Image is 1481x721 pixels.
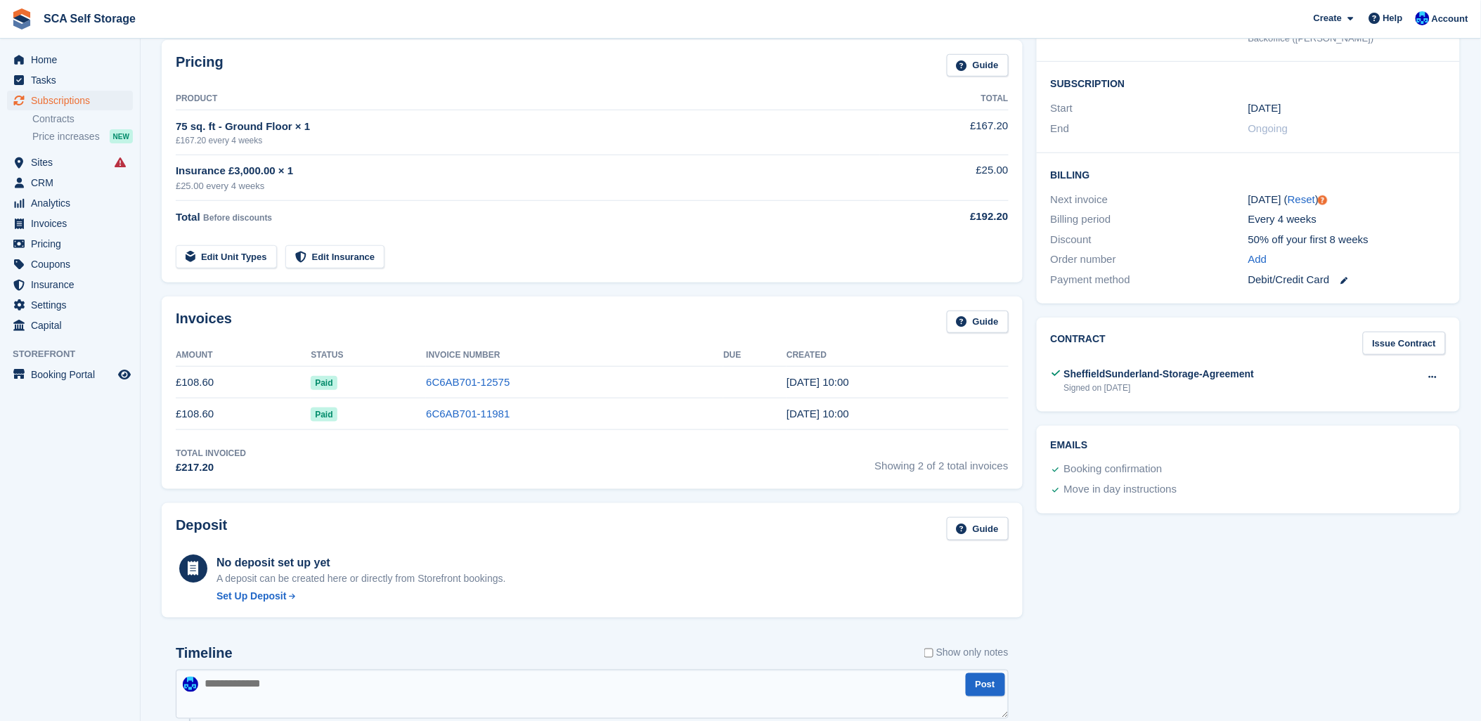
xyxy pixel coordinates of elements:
a: Edit Insurance [285,245,385,268]
a: Set Up Deposit [216,589,506,604]
a: Guide [947,311,1009,334]
a: Contracts [32,112,133,126]
div: Signed on [DATE] [1064,382,1255,394]
h2: Invoices [176,311,232,334]
td: £108.60 [176,398,311,430]
span: Analytics [31,193,115,213]
div: £217.20 [176,460,246,476]
span: Showing 2 of 2 total invoices [875,447,1009,476]
a: menu [7,50,133,70]
a: menu [7,234,133,254]
th: Amount [176,344,311,367]
div: Billing period [1051,212,1248,228]
a: Issue Contract [1363,332,1446,355]
span: Total [176,211,200,223]
div: 75 sq. ft - Ground Floor × 1 [176,119,880,135]
span: Tasks [31,70,115,90]
div: Start [1051,100,1248,117]
a: menu [7,214,133,233]
td: £167.20 [880,110,1009,155]
a: Guide [947,517,1009,540]
div: No deposit set up yet [216,554,506,571]
h2: Emails [1051,440,1446,451]
div: Backoffice ([PERSON_NAME]) [1248,32,1446,46]
input: Show only notes [924,646,933,661]
a: menu [7,295,133,315]
span: Sites [31,152,115,172]
span: Subscriptions [31,91,115,110]
h2: Deposit [176,517,227,540]
div: Booking confirmation [1064,461,1163,478]
div: £25.00 every 4 weeks [176,179,880,193]
div: Every 4 weeks [1248,212,1446,228]
th: Product [176,88,880,110]
div: Next invoice [1051,192,1248,208]
h2: Subscription [1051,76,1446,90]
span: Capital [31,316,115,335]
p: A deposit can be created here or directly from Storefront bookings. [216,571,506,586]
span: Coupons [31,254,115,274]
span: Before discounts [203,213,272,223]
div: Insurance £3,000.00 × 1 [176,163,880,179]
a: Price increases NEW [32,129,133,144]
button: Post [966,673,1005,696]
a: Add [1248,252,1267,268]
th: Total [880,88,1009,110]
div: Order number [1051,252,1248,268]
div: NEW [110,129,133,143]
a: menu [7,365,133,384]
h2: Pricing [176,54,224,77]
a: Reset [1288,193,1315,205]
div: SheffieldSunderland-Storage-Agreement [1064,367,1255,382]
td: £25.00 [880,155,1009,200]
th: Status [311,344,426,367]
th: Invoice Number [426,344,723,367]
td: £108.60 [176,367,311,398]
h2: Timeline [176,646,233,662]
time: 2025-07-27 23:00:00 UTC [1248,100,1281,117]
div: Move in day instructions [1064,481,1177,498]
i: Smart entry sync failures have occurred [115,157,126,168]
span: Price increases [32,130,100,143]
div: [DATE] ( ) [1248,192,1446,208]
div: £167.20 every 4 weeks [176,134,880,147]
img: Kelly Neesham [183,677,198,692]
th: Due [723,344,787,367]
a: 6C6AB701-11981 [426,408,510,420]
time: 2025-08-25 09:00:55 UTC [787,376,849,388]
a: SCA Self Storage [38,7,141,30]
h2: Billing [1051,167,1446,181]
span: Insurance [31,275,115,294]
div: Set Up Deposit [216,589,287,604]
a: menu [7,193,133,213]
img: stora-icon-8386f47178a22dfd0bd8f6a31ec36ba5ce8667c1dd55bd0f319d3a0aa187defe.svg [11,8,32,30]
span: Help [1383,11,1403,25]
span: Ongoing [1248,122,1288,134]
div: Tooltip anchor [1317,194,1329,207]
span: Booking Portal [31,365,115,384]
div: Debit/Credit Card [1248,272,1446,288]
div: £192.20 [880,209,1009,225]
a: Preview store [116,366,133,383]
span: Create [1314,11,1342,25]
a: menu [7,275,133,294]
time: 2025-07-28 09:00:19 UTC [787,408,849,420]
span: Paid [311,408,337,422]
a: menu [7,70,133,90]
span: Pricing [31,234,115,254]
span: CRM [31,173,115,193]
span: Home [31,50,115,70]
div: End [1051,121,1248,137]
span: Storefront [13,347,140,361]
a: Guide [947,54,1009,77]
span: Paid [311,376,337,390]
a: Edit Unit Types [176,245,277,268]
div: 50% off your first 8 weeks [1248,232,1446,248]
div: Payment method [1051,272,1248,288]
img: Kelly Neesham [1416,11,1430,25]
span: Account [1432,12,1468,26]
span: Invoices [31,214,115,233]
span: Settings [31,295,115,315]
div: Discount [1051,232,1248,248]
h2: Contract [1051,332,1106,355]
